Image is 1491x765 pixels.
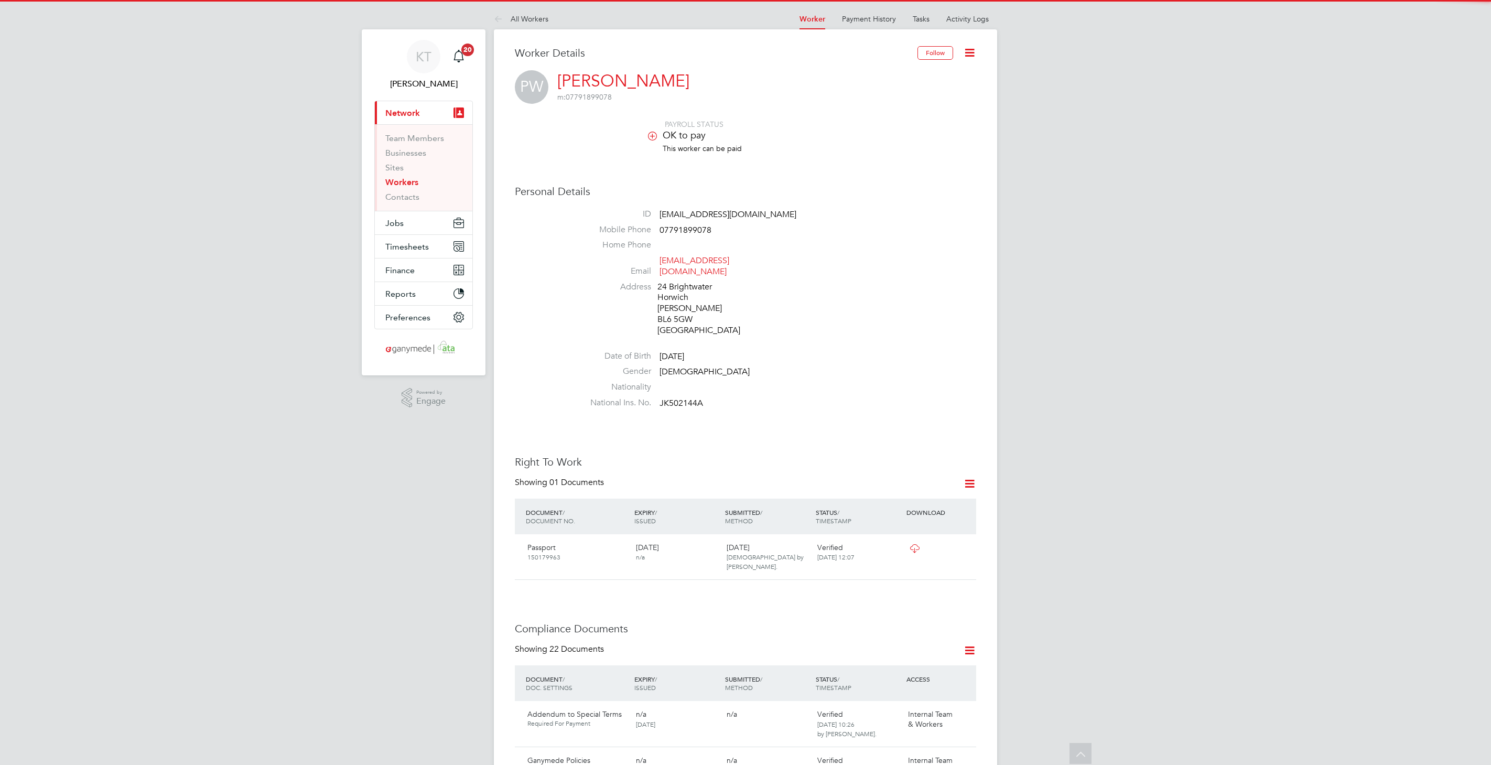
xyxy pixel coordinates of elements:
span: 20 [461,44,474,56]
label: Email [578,266,651,277]
a: All Workers [494,14,548,24]
span: / [760,675,762,683]
label: Nationality [578,382,651,393]
span: n/a [636,756,646,765]
button: Network [375,101,472,124]
span: Jobs [385,218,404,228]
div: EXPIRY [632,503,722,530]
span: / [760,508,762,516]
span: PW [515,70,548,104]
span: OK to pay [663,129,706,141]
div: ACCESS [904,670,976,688]
span: ISSUED [634,516,656,525]
span: n/a [636,553,645,561]
span: / [655,508,657,516]
span: / [655,675,657,683]
span: TIMESTAMP [816,516,851,525]
button: Finance [375,258,472,282]
span: [DATE] [660,351,684,362]
span: Verified [817,709,843,719]
div: DOCUMENT [523,670,632,697]
span: [DEMOGRAPHIC_DATA] by [PERSON_NAME]. [727,553,804,570]
a: [PERSON_NAME] [557,71,689,91]
div: SUBMITTED [722,670,813,697]
span: [DEMOGRAPHIC_DATA] [660,367,750,378]
span: [DATE] 10:26 by [PERSON_NAME]. [817,720,877,738]
label: National Ins. No. [578,397,651,408]
span: Internal Team & Workers [908,709,953,728]
a: KT[PERSON_NAME] [374,40,473,90]
span: [DATE] [636,720,655,728]
a: Activity Logs [946,14,989,24]
span: 150179963 [527,553,560,561]
div: [DATE] [632,538,722,566]
span: Network [385,108,420,118]
button: Timesheets [375,235,472,258]
span: This worker can be paid [663,144,742,153]
div: Showing [515,477,606,488]
div: 24 Brightwater Horwich [PERSON_NAME] BL6 5GW [GEOGRAPHIC_DATA] [657,282,757,336]
label: Address [578,282,651,293]
span: Verified [817,756,843,765]
span: Addendum to Special Terms [527,709,622,719]
span: / [837,675,839,683]
div: STATUS [813,670,904,697]
span: Timesheets [385,242,429,252]
label: Mobile Phone [578,224,651,235]
img: ganymedesolutions-logo-retina.png [383,340,465,357]
h3: Compliance Documents [515,622,976,635]
span: 07791899078 [660,225,711,235]
button: Reports [375,282,472,305]
span: n/a [727,709,737,719]
span: Engage [416,397,446,406]
label: ID [578,209,651,220]
h3: Worker Details [515,46,917,60]
a: [EMAIL_ADDRESS][DOMAIN_NAME] [660,255,729,277]
nav: Main navigation [362,29,485,375]
span: [DATE] 12:07 [817,553,855,561]
span: [EMAIL_ADDRESS][DOMAIN_NAME] [660,209,796,220]
div: STATUS [813,503,904,530]
span: PAYROLL STATUS [665,120,723,129]
div: DOCUMENT [523,503,632,530]
span: / [563,508,565,516]
div: EXPIRY [632,670,722,697]
a: Worker [799,15,825,24]
button: Preferences [375,306,472,329]
span: JK502144A [660,398,703,408]
label: Gender [578,366,651,377]
div: Passport [523,538,632,566]
a: Go to home page [374,340,473,357]
span: Verified [817,543,843,552]
h3: Personal Details [515,185,976,198]
span: Required For Payment [527,719,628,728]
span: / [563,675,565,683]
span: METHOD [725,516,753,525]
span: DOCUMENT NO. [526,516,575,525]
a: Powered byEngage [402,388,446,408]
span: Powered by [416,388,446,397]
button: Jobs [375,211,472,234]
label: Date of Birth [578,351,651,362]
span: DOC. SETTINGS [526,683,572,692]
span: Preferences [385,313,430,322]
button: Follow [917,46,953,60]
span: n/a [636,709,646,719]
label: Home Phone [578,240,651,251]
span: Katie Townend [374,78,473,90]
div: Network [375,124,472,211]
div: [DATE] [722,538,813,576]
a: Contacts [385,192,419,202]
span: METHOD [725,683,753,692]
div: DOWNLOAD [904,503,976,522]
a: Payment History [842,14,896,24]
span: m: [557,92,566,102]
a: Team Members [385,133,444,143]
div: Showing [515,644,606,655]
a: Sites [385,163,404,173]
a: Businesses [385,148,426,158]
span: 07791899078 [557,92,612,102]
a: Tasks [913,14,930,24]
span: TIMESTAMP [816,683,851,692]
span: n/a [727,756,737,765]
